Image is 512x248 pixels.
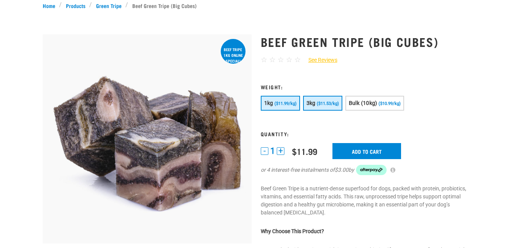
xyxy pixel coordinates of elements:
span: 1 [270,147,275,155]
img: Afterpay [356,165,387,176]
span: ☆ [278,55,284,64]
span: ☆ [269,55,276,64]
button: + [277,147,284,155]
span: 1kg [264,100,273,106]
a: Home [43,2,59,10]
span: ☆ [286,55,292,64]
input: Add to cart [332,143,401,159]
p: Beef Green Tripe is a nutrient-dense superfood for dogs, packed with protein, probiotics, vitamin... [261,185,470,217]
img: 1044 Green Tripe Beef [43,34,252,243]
span: ($10.99/kg) [379,101,401,106]
button: 1kg ($11.99/kg) [261,96,300,111]
h1: Beef Green Tripe (Big Cubes) [261,35,470,48]
span: ☆ [261,55,267,64]
button: - [261,147,268,155]
a: Products [62,2,89,10]
a: Green Tripe [92,2,125,10]
button: 3kg ($11.53/kg) [303,96,342,111]
h3: Weight: [261,84,470,90]
div: $11.99 [292,147,317,156]
strong: Why Choose This Product? [261,228,324,234]
a: See Reviews [301,56,337,64]
div: or 4 interest-free instalments of by [261,165,470,176]
span: 3kg [307,100,316,106]
button: Bulk (10kg) ($10.99/kg) [345,96,404,111]
span: $3.00 [335,166,348,174]
span: Bulk (10kg) [349,100,377,106]
span: ($11.53/kg) [317,101,339,106]
nav: breadcrumbs [43,2,470,10]
h3: Quantity: [261,131,470,137]
span: ☆ [294,55,301,64]
span: ($11.99/kg) [274,101,297,106]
